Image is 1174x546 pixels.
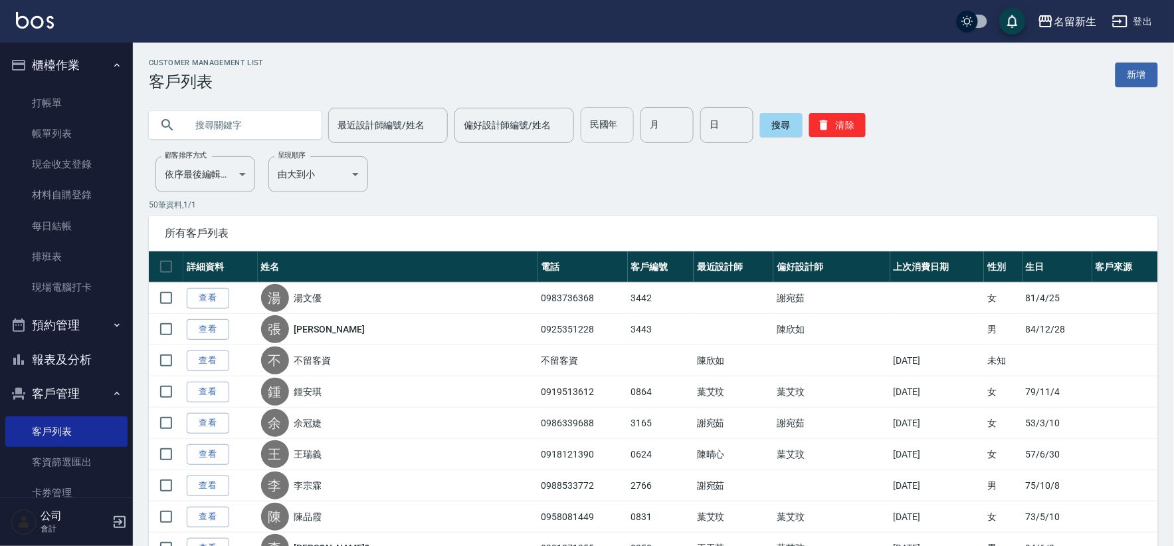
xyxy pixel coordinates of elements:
div: 湯 [261,284,289,312]
a: 陳品霞 [294,510,322,523]
td: 3165 [628,408,694,439]
label: 顧客排序方式 [165,150,207,160]
p: 會計 [41,523,108,535]
th: 姓名 [258,251,538,283]
a: 查看 [187,444,229,465]
td: 葉艾玟 [773,376,890,408]
td: 葉艾玟 [694,376,773,408]
td: 女 [984,283,1022,314]
td: 葉艾玟 [773,501,890,533]
td: 0624 [628,439,694,470]
th: 客戶編號 [628,251,694,283]
a: 湯文優 [294,291,322,305]
td: 謝宛茹 [773,283,890,314]
td: 0831 [628,501,694,533]
a: 查看 [187,288,229,309]
a: 客戶列表 [5,416,128,447]
td: 2766 [628,470,694,501]
a: 現金收支登錄 [5,149,128,180]
td: 81/4/25 [1023,283,1092,314]
input: 搜尋關鍵字 [186,107,311,143]
a: 鍾安琪 [294,385,322,398]
a: 帳單列表 [5,118,128,149]
td: 0864 [628,376,694,408]
a: 查看 [187,319,229,340]
a: 查看 [187,476,229,496]
button: 預約管理 [5,308,128,342]
td: 葉艾玟 [773,439,890,470]
button: 櫃檯作業 [5,48,128,82]
h5: 公司 [41,509,108,523]
td: 男 [984,314,1022,345]
p: 50 筆資料, 1 / 1 [149,199,1158,211]
td: 謝宛茹 [694,408,773,439]
td: 女 [984,501,1022,533]
th: 客戶來源 [1092,251,1158,283]
button: 報表及分析 [5,342,128,377]
h2: Customer Management List [149,59,264,67]
td: [DATE] [890,345,984,376]
td: 84/12/28 [1023,314,1092,345]
button: 登出 [1107,9,1158,34]
td: 葉艾玟 [694,501,773,533]
div: 名留新生 [1054,13,1096,30]
a: 打帳單 [5,88,128,118]
td: 0988533772 [538,470,628,501]
button: 清除 [809,113,866,137]
div: 鍾 [261,378,289,406]
td: [DATE] [890,501,984,533]
a: 查看 [187,413,229,434]
td: 0925351228 [538,314,628,345]
div: 張 [261,315,289,343]
div: 依序最後編輯時間 [155,156,255,192]
button: 搜尋 [760,113,803,137]
td: 不留客資 [538,345,628,376]
div: 李 [261,472,289,499]
td: 73/5/10 [1023,501,1092,533]
a: 余冠婕 [294,416,322,430]
th: 性別 [984,251,1022,283]
a: 現場電腦打卡 [5,272,128,303]
label: 呈現順序 [278,150,306,160]
a: [PERSON_NAME] [294,323,365,336]
td: 0919513612 [538,376,628,408]
a: 卡券管理 [5,478,128,508]
a: 每日結帳 [5,211,128,241]
a: 不留客資 [294,354,332,367]
td: 謝宛茹 [773,408,890,439]
td: 57/6/30 [1023,439,1092,470]
button: 客戶管理 [5,376,128,411]
td: 陳晴心 [694,439,773,470]
th: 偏好設計師 [773,251,890,283]
td: 0986339688 [538,408,628,439]
th: 電話 [538,251,628,283]
td: 79/11/4 [1023,376,1092,408]
td: [DATE] [890,376,984,408]
div: 王 [261,440,289,468]
td: 謝宛茹 [694,470,773,501]
a: 排班表 [5,241,128,272]
a: 查看 [187,382,229,402]
td: 3443 [628,314,694,345]
td: 女 [984,439,1022,470]
td: [DATE] [890,470,984,501]
td: 0983736368 [538,283,628,314]
td: 75/10/8 [1023,470,1092,501]
td: 0918121390 [538,439,628,470]
td: 陳欣如 [694,345,773,376]
td: 3442 [628,283,694,314]
th: 上次消費日期 [890,251,984,283]
a: 查看 [187,507,229,527]
a: 王瑞義 [294,448,322,461]
img: Logo [16,12,54,29]
td: [DATE] [890,439,984,470]
div: 不 [261,346,289,374]
td: 男 [984,470,1022,501]
td: 未知 [984,345,1022,376]
th: 最近設計師 [694,251,773,283]
div: 由大到小 [268,156,368,192]
th: 生日 [1023,251,1092,283]
td: 0958081449 [538,501,628,533]
button: 名留新生 [1032,8,1102,35]
td: 女 [984,408,1022,439]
